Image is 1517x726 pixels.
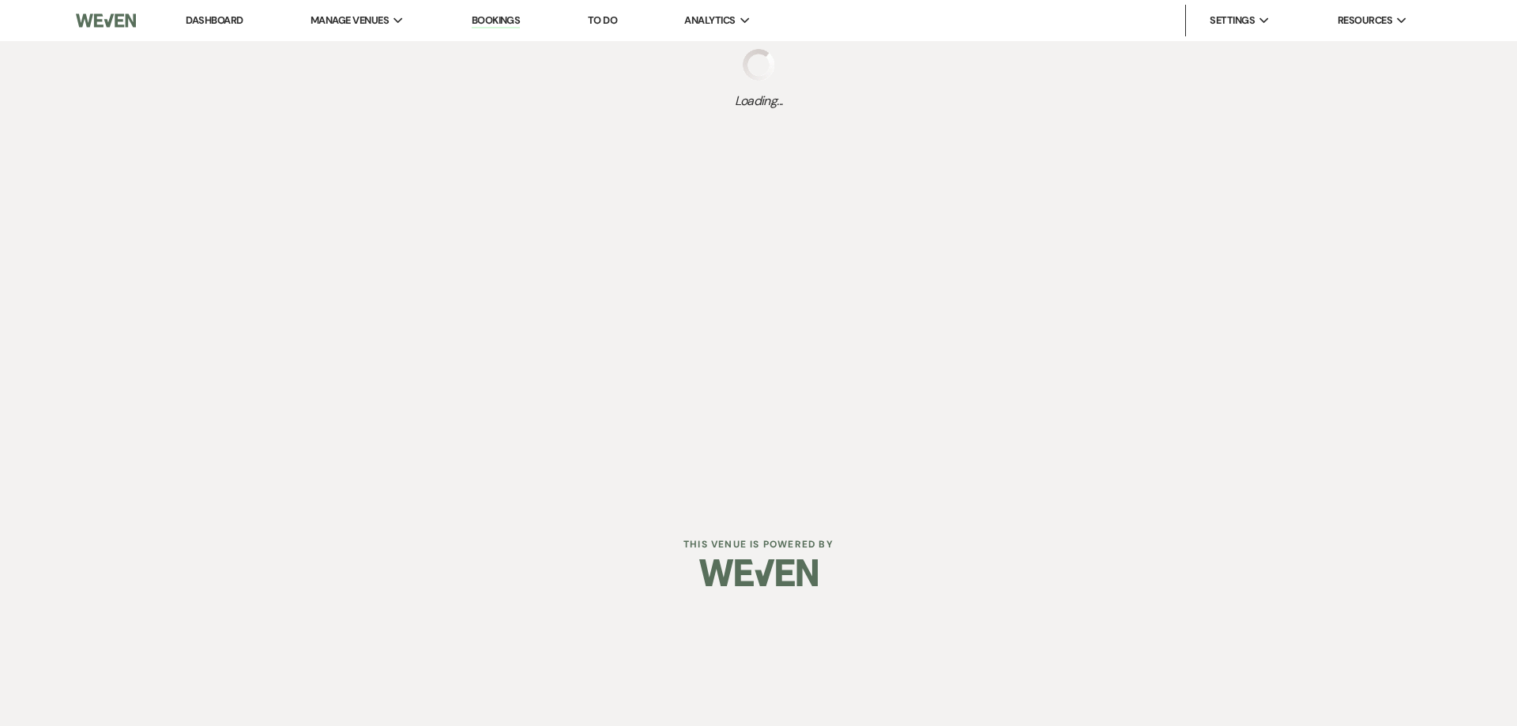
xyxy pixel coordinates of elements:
[684,13,735,28] span: Analytics
[311,13,389,28] span: Manage Venues
[186,13,243,27] a: Dashboard
[699,545,818,600] img: Weven Logo
[735,92,783,111] span: Loading...
[1338,13,1392,28] span: Resources
[743,49,774,81] img: loading spinner
[472,13,521,28] a: Bookings
[588,13,617,27] a: To Do
[1210,13,1255,28] span: Settings
[76,4,136,37] img: Weven Logo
